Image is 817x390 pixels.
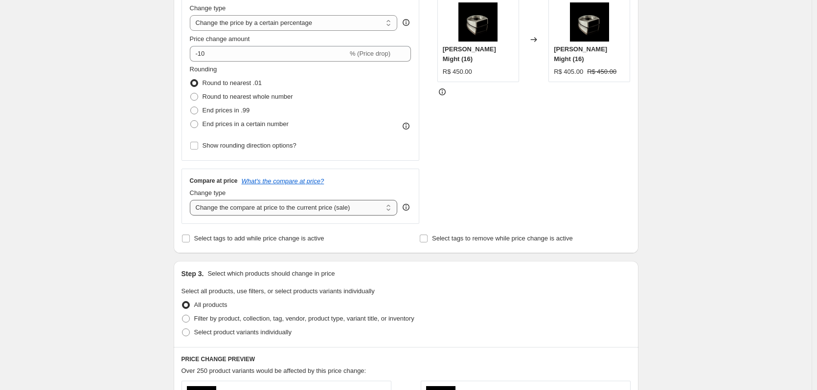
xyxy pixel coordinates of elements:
[443,67,472,77] div: R$ 450.00
[207,269,335,279] p: Select which products should change in price
[554,45,607,63] span: [PERSON_NAME] Might (16)
[194,301,227,308] span: All products
[190,46,348,62] input: -15
[182,287,375,295] span: Select all products, use filters, or select products variants individually
[242,177,324,185] button: What's the compare at price?
[203,79,262,87] span: Round to nearest .01
[570,2,609,42] img: Anel_de_Prata_Might_Old_Siller_5_80x.png
[432,235,573,242] span: Select tags to remove while price change is active
[182,367,366,374] span: Over 250 product variants would be affected by this price change:
[350,50,390,57] span: % (Price drop)
[203,120,289,128] span: End prices in a certain number
[190,35,250,43] span: Price change amount
[190,4,226,12] span: Change type
[194,328,292,336] span: Select product variants individually
[587,67,616,77] strike: R$ 450.00
[194,235,324,242] span: Select tags to add while price change is active
[190,65,217,73] span: Rounding
[458,2,498,42] img: Anel_de_Prata_Might_Old_Siller_5_80x.png
[203,142,296,149] span: Show rounding direction options?
[182,355,631,363] h6: PRICE CHANGE PREVIEW
[203,107,250,114] span: End prices in .99
[182,269,204,279] h2: Step 3.
[203,93,293,100] span: Round to nearest whole number
[190,189,226,196] span: Change type
[194,315,414,322] span: Filter by product, collection, tag, vendor, product type, variant title, or inventory
[401,202,411,212] div: help
[554,67,583,77] div: R$ 405.00
[190,177,238,185] h3: Compare at price
[443,45,496,63] span: [PERSON_NAME] Might (16)
[401,18,411,27] div: help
